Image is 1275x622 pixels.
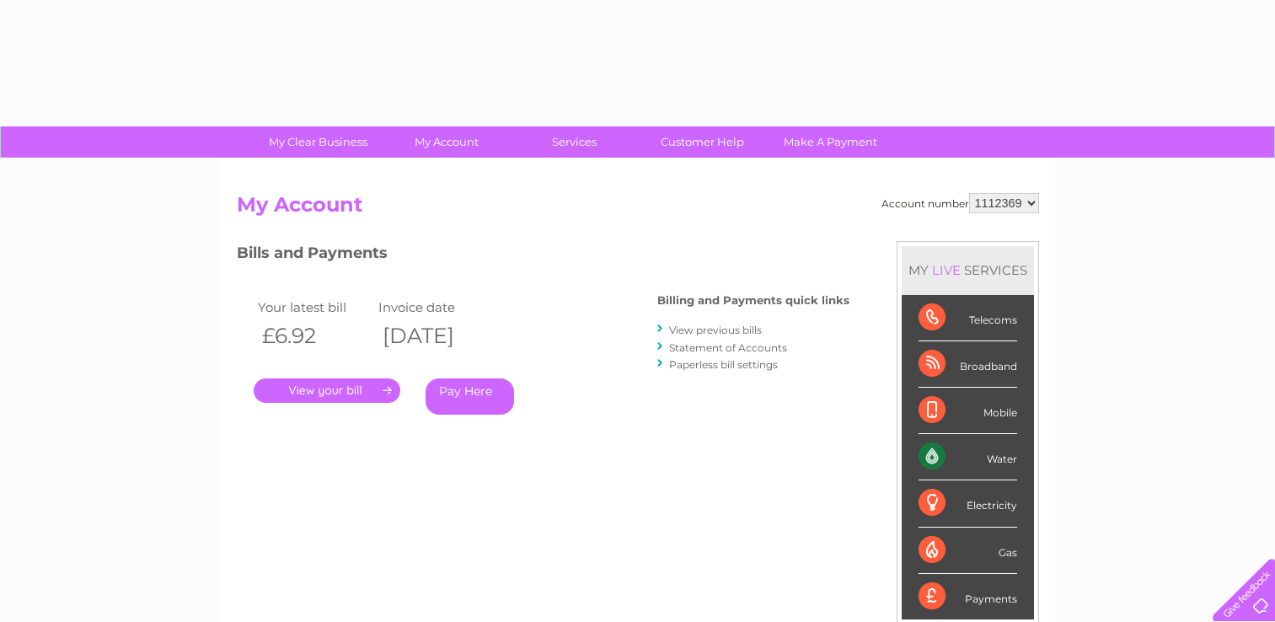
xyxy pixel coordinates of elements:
[374,296,496,319] td: Invoice date
[254,319,375,353] th: £6.92
[902,246,1034,294] div: MY SERVICES
[919,341,1017,388] div: Broadband
[919,295,1017,341] div: Telecoms
[377,126,516,158] a: My Account
[669,324,762,336] a: View previous bills
[237,241,849,271] h3: Bills and Payments
[249,126,388,158] a: My Clear Business
[426,378,514,415] a: Pay Here
[881,193,1039,213] div: Account number
[919,480,1017,527] div: Electricity
[919,388,1017,434] div: Mobile
[929,262,964,278] div: LIVE
[657,294,849,307] h4: Billing and Payments quick links
[254,296,375,319] td: Your latest bill
[669,341,787,354] a: Statement of Accounts
[237,193,1039,225] h2: My Account
[919,528,1017,574] div: Gas
[254,378,400,403] a: .
[374,319,496,353] th: [DATE]
[919,574,1017,619] div: Payments
[633,126,772,158] a: Customer Help
[669,358,778,371] a: Paperless bill settings
[919,434,1017,480] div: Water
[761,126,900,158] a: Make A Payment
[505,126,644,158] a: Services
